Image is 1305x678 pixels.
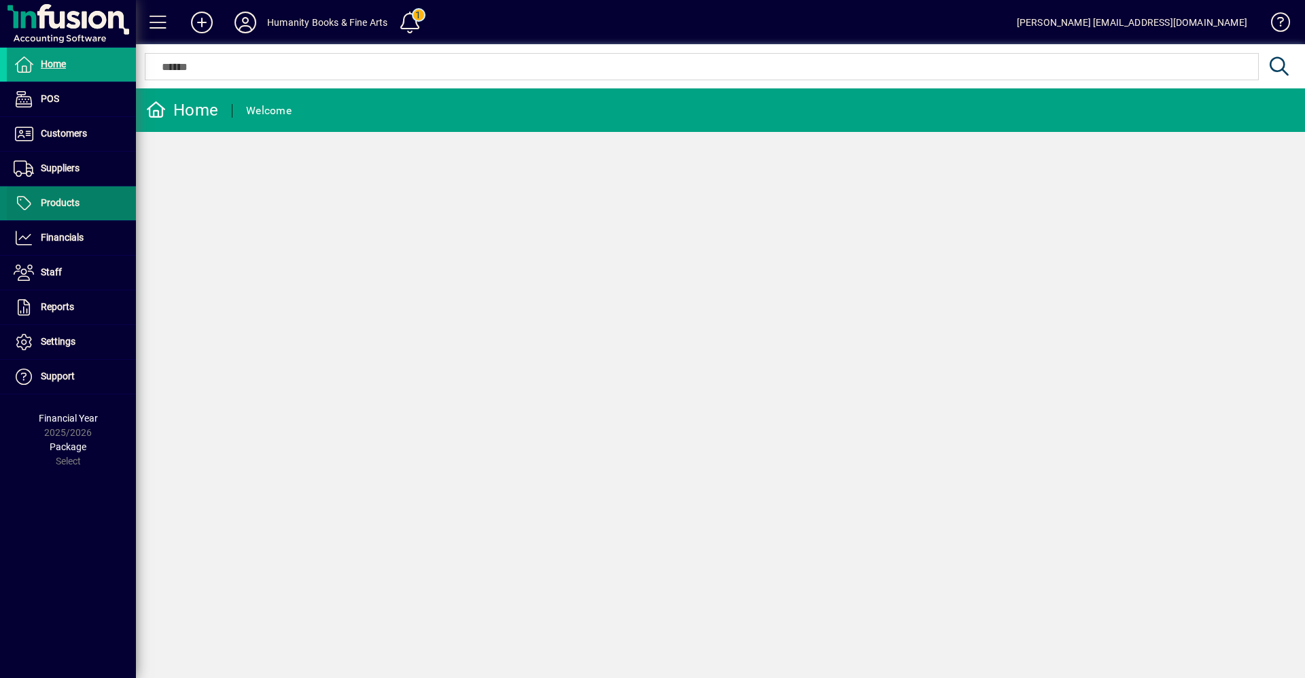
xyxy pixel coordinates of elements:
[7,360,136,394] a: Support
[7,82,136,116] a: POS
[7,290,136,324] a: Reports
[41,232,84,243] span: Financials
[7,186,136,220] a: Products
[7,256,136,290] a: Staff
[1017,12,1247,33] div: [PERSON_NAME] [EMAIL_ADDRESS][DOMAIN_NAME]
[41,336,75,347] span: Settings
[7,221,136,255] a: Financials
[7,117,136,151] a: Customers
[1261,3,1288,47] a: Knowledge Base
[41,301,74,312] span: Reports
[41,267,62,277] span: Staff
[267,12,388,33] div: Humanity Books & Fine Arts
[39,413,98,424] span: Financial Year
[7,152,136,186] a: Suppliers
[41,163,80,173] span: Suppliers
[41,197,80,208] span: Products
[224,10,267,35] button: Profile
[41,128,87,139] span: Customers
[41,93,59,104] span: POS
[246,100,292,122] div: Welcome
[50,441,86,452] span: Package
[7,325,136,359] a: Settings
[41,371,75,382] span: Support
[146,99,218,121] div: Home
[180,10,224,35] button: Add
[41,58,66,69] span: Home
